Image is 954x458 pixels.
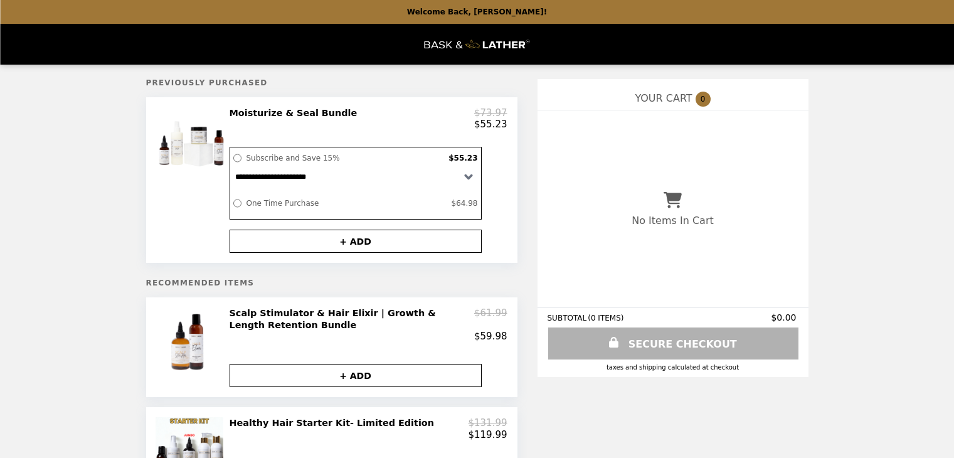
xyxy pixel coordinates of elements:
span: YOUR CART [635,92,692,104]
p: Welcome Back, [PERSON_NAME]! [407,8,547,16]
span: 0 [696,92,711,107]
button: + ADD [230,230,482,253]
p: $55.23 [474,119,507,130]
span: SUBTOTAL [548,314,588,322]
img: Scalp Stimulator & Hair Elixir | Growth & Length Retention Bundle [154,307,228,378]
h2: Healthy Hair Starter Kit- Limited Edition [230,417,440,429]
p: $61.99 [474,307,507,331]
label: $64.98 [448,196,481,211]
button: + ADD [230,364,482,387]
p: No Items In Cart [632,215,713,226]
p: $119.99 [468,429,507,440]
img: Moisturize & Seal Bundle [154,107,228,178]
div: Taxes and Shipping calculated at checkout [548,364,798,371]
span: $0.00 [771,312,798,322]
label: One Time Purchase [243,196,448,211]
h2: Scalp Stimulator & Hair Elixir | Growth & Length Retention Bundle [230,307,475,331]
p: $131.99 [468,417,507,429]
h2: Moisturize & Seal Bundle [230,107,363,119]
p: $73.97 [474,107,507,119]
label: Subscribe and Save 15% [243,151,446,166]
h5: Recommended Items [146,279,517,287]
label: $55.23 [445,151,480,166]
h5: Previously Purchased [146,78,517,87]
p: $59.98 [474,331,507,342]
img: Brand Logo [425,31,530,57]
select: Select a subscription option [230,166,481,188]
span: ( 0 ITEMS ) [588,314,623,322]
